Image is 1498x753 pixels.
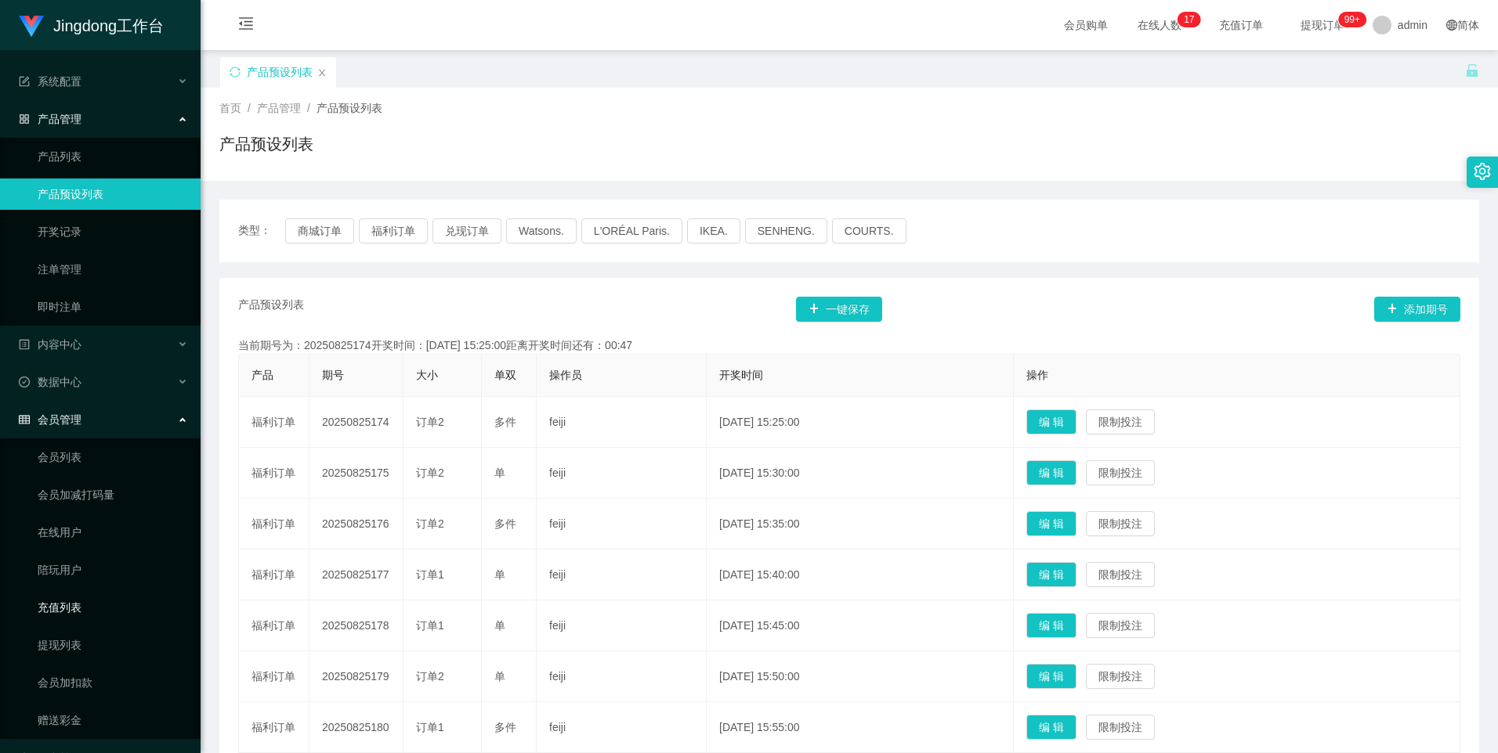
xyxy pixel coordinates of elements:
button: 编 辑 [1026,664,1076,689]
td: 20250825179 [309,651,403,702]
span: 充值订单 [1211,20,1271,31]
td: [DATE] 15:35:00 [707,499,1014,549]
i: 图标: appstore-o [19,113,30,124]
span: 单 [494,568,505,581]
span: 订单2 [416,416,444,428]
i: 图标: setting [1474,163,1491,180]
td: feiji [537,600,707,651]
sup: 17 [1178,12,1200,27]
span: 系统配置 [19,75,81,88]
span: 产品 [251,369,273,381]
a: Jingdong工作台 [19,19,164,31]
span: 单 [494,670,505,683]
div: 产品预设列表 [247,57,313,87]
td: feiji [537,651,707,702]
td: feiji [537,499,707,549]
a: 即时注单 [38,291,188,322]
button: SENHENG. [745,218,827,243]
span: 多件 [494,721,516,733]
button: 编 辑 [1026,460,1076,485]
td: 福利订单 [239,397,309,448]
button: 图标: plus添加期号 [1374,297,1460,322]
a: 提现列表 [38,629,188,661]
span: / [307,102,310,114]
span: 订单2 [416,517,444,530]
a: 产品预设列表 [38,178,188,210]
td: 20250825178 [309,600,403,651]
sup: 962 [1338,12,1366,27]
a: 注单管理 [38,254,188,285]
a: 在线用户 [38,517,188,548]
span: 订单2 [416,670,444,683]
td: feiji [537,549,707,600]
i: 图标: sync [230,67,241,77]
button: 福利订单 [359,218,428,243]
button: IKEA. [687,218,740,243]
span: 产品管理 [257,102,301,114]
span: 多件 [494,517,516,530]
i: 图标: check-circle-o [19,376,30,387]
td: 20250825180 [309,702,403,753]
td: 20250825177 [309,549,403,600]
h1: 产品预设列表 [219,132,313,156]
span: 操作 [1026,369,1048,381]
a: 会员加减打码量 [38,479,188,510]
button: 限制投注 [1086,715,1155,740]
a: 会员列表 [38,441,188,473]
button: 编 辑 [1026,409,1076,434]
a: 陪玩用户 [38,554,188,585]
button: 限制投注 [1086,613,1155,638]
span: 产品预设列表 [317,102,382,114]
span: 内容中心 [19,338,81,351]
td: 20250825176 [309,499,403,549]
span: 类型： [238,218,285,243]
button: 编 辑 [1026,562,1076,587]
i: 图标: close [317,68,327,77]
a: 开奖记录 [38,216,188,247]
button: 限制投注 [1086,664,1155,689]
td: 20250825175 [309,448,403,499]
button: 商城订单 [285,218,354,243]
span: 期号 [322,369,344,381]
a: 充值列表 [38,592,188,623]
button: 编 辑 [1026,715,1076,740]
td: 福利订单 [239,600,309,651]
span: 产品管理 [19,113,81,125]
button: Watsons. [506,218,577,243]
button: L'ORÉAL Paris. [581,218,682,243]
td: feiji [537,702,707,753]
i: 图标: global [1446,20,1457,31]
td: 福利订单 [239,549,309,600]
a: 赠送彩金 [38,704,188,736]
td: feiji [537,397,707,448]
span: 数据中心 [19,376,81,388]
td: 福利订单 [239,651,309,702]
span: 订单2 [416,467,444,479]
span: 单 [494,619,505,632]
span: 订单1 [416,568,444,581]
span: 订单1 [416,721,444,733]
button: 编 辑 [1026,511,1076,536]
span: 在线人数 [1130,20,1189,31]
button: 限制投注 [1086,409,1155,434]
a: 会员加扣款 [38,667,188,698]
td: [DATE] 15:50:00 [707,651,1014,702]
td: [DATE] 15:45:00 [707,600,1014,651]
td: [DATE] 15:30:00 [707,448,1014,499]
td: [DATE] 15:40:00 [707,549,1014,600]
button: 限制投注 [1086,460,1155,485]
span: 提现订单 [1293,20,1352,31]
i: 图标: unlock [1465,63,1479,77]
img: logo.9652507e.png [19,16,44,38]
span: / [248,102,251,114]
button: 限制投注 [1086,562,1155,587]
span: 订单1 [416,619,444,632]
span: 单双 [494,369,516,381]
p: 1 [1184,12,1189,27]
span: 首页 [219,102,241,114]
span: 产品预设列表 [238,297,304,322]
button: 兑现订单 [432,218,501,243]
td: [DATE] 15:25:00 [707,397,1014,448]
h1: Jingdong工作台 [53,1,164,51]
button: 编 辑 [1026,613,1076,638]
